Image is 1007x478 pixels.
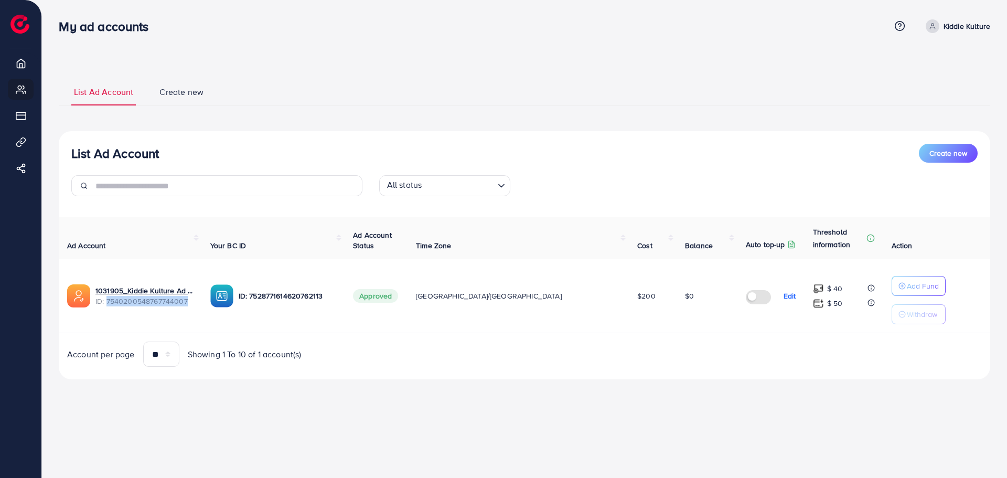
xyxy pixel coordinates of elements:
h3: List Ad Account [71,146,159,161]
p: ID: 7528771614620762113 [239,290,337,302]
span: Account per page [67,348,135,360]
span: Ad Account [67,240,106,251]
div: <span class='underline'>1031905_Kiddie Kulture Ad acc_1755589805798</span></br>7540200548767744007 [95,285,194,307]
p: Withdraw [907,308,937,321]
img: top-up amount [813,283,824,294]
a: Kiddie Kulture [922,19,990,33]
h3: My ad accounts [59,19,157,34]
p: Threshold information [813,226,864,251]
input: Search for option [425,177,493,194]
span: $0 [685,291,694,301]
iframe: Chat [962,431,999,470]
span: Cost [637,240,652,251]
p: Kiddie Kulture [944,20,990,33]
button: Create new [919,144,978,163]
img: ic-ads-acc.e4c84228.svg [67,284,90,307]
span: All status [385,177,424,194]
p: Add Fund [907,280,939,292]
span: Approved [353,289,398,303]
span: Create new [929,148,967,158]
span: Time Zone [416,240,451,251]
a: 1031905_Kiddie Kulture Ad acc_1755589805798 [95,285,194,296]
img: ic-ba-acc.ded83a64.svg [210,284,233,307]
span: Action [892,240,913,251]
button: Add Fund [892,276,946,296]
p: Edit [784,290,796,302]
span: ID: 7540200548767744007 [95,296,194,306]
p: $ 40 [827,282,843,295]
span: Create new [159,86,203,98]
img: logo [10,15,29,34]
p: Auto top-up [746,238,785,251]
div: Search for option [379,175,510,196]
span: List Ad Account [74,86,133,98]
span: [GEOGRAPHIC_DATA]/[GEOGRAPHIC_DATA] [416,291,562,301]
img: top-up amount [813,298,824,309]
span: $200 [637,291,656,301]
span: Balance [685,240,713,251]
p: $ 50 [827,297,843,310]
span: Your BC ID [210,240,247,251]
span: Showing 1 To 10 of 1 account(s) [188,348,302,360]
button: Withdraw [892,304,946,324]
span: Ad Account Status [353,230,392,251]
